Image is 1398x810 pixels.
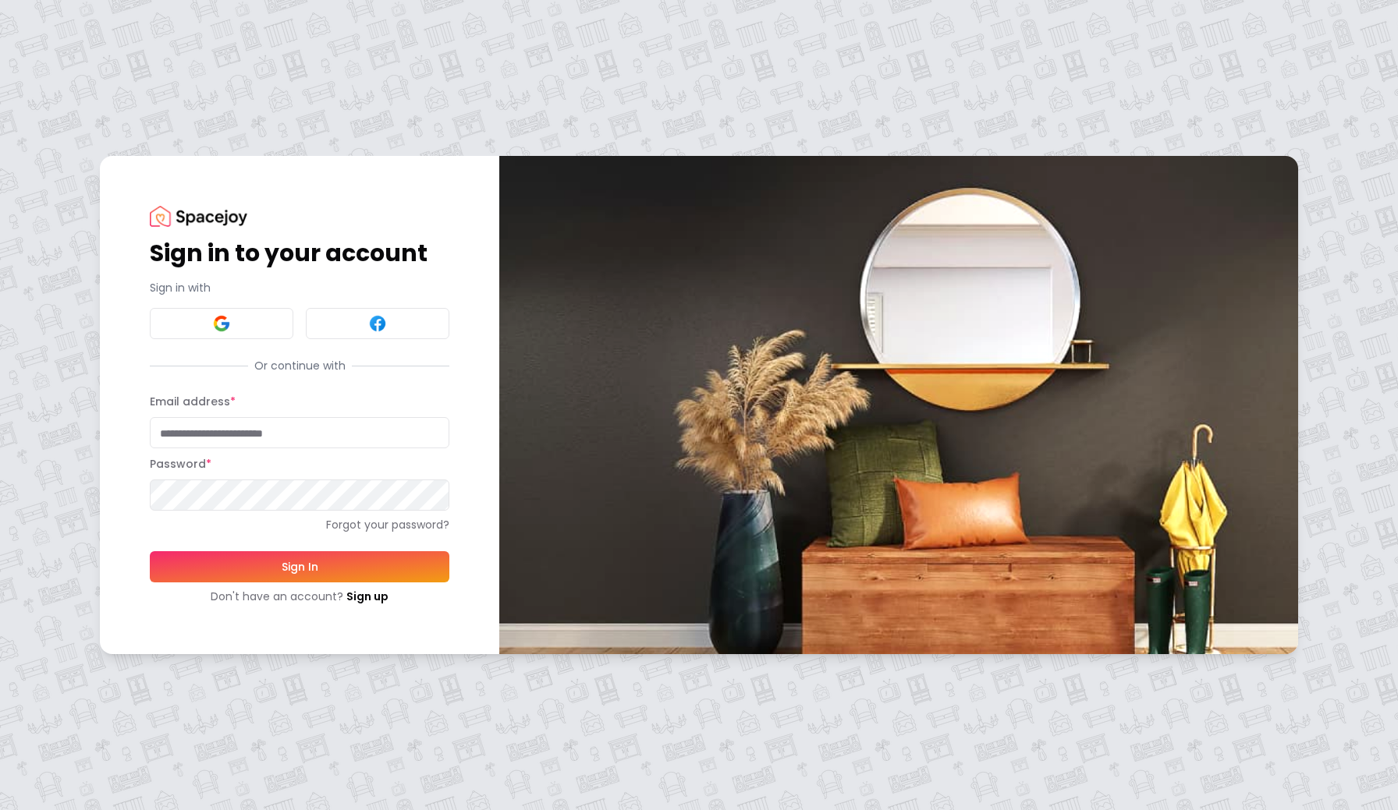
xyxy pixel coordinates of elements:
div: Don't have an account? [150,589,449,604]
span: Or continue with [248,358,352,373]
button: Sign In [150,551,449,582]
img: Facebook signin [368,314,387,333]
label: Password [150,456,211,472]
a: Forgot your password? [150,517,449,532]
p: Sign in with [150,280,449,295]
h1: Sign in to your account [150,239,449,267]
a: Sign up [346,589,389,604]
label: Email address [150,394,236,409]
img: Spacejoy Logo [150,206,247,227]
img: Google signin [212,314,231,333]
img: banner [499,156,1298,654]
